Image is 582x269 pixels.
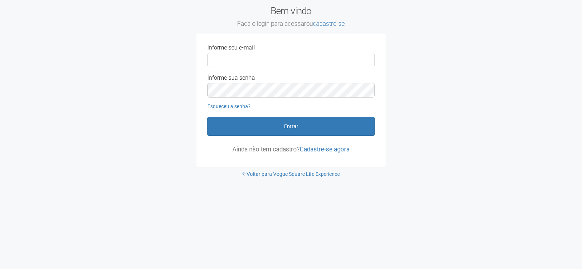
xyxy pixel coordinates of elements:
button: Entrar [207,117,375,136]
a: Esqueceu a senha? [207,103,251,109]
a: cadastre-se [313,20,345,27]
a: Voltar para Vogue Square Life Experience [242,171,340,177]
p: Ainda não tem cadastro? [207,146,375,153]
a: Cadastre-se agora [300,146,350,153]
label: Informe seu e-mail [207,44,255,51]
h2: Bem-vindo [196,5,386,28]
label: Informe sua senha [207,75,255,81]
span: ou [306,20,345,27]
small: Faça o login para acessar [196,20,386,28]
